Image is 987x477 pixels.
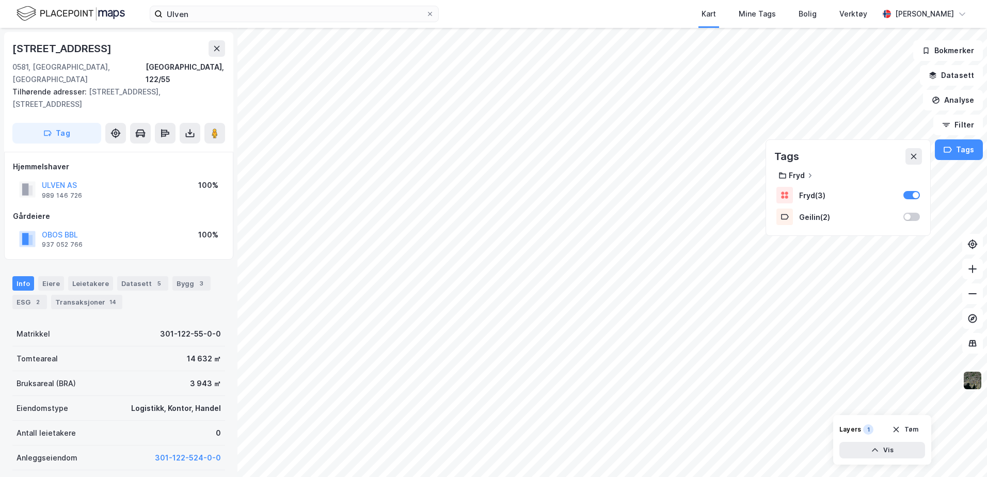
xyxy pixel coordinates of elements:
[923,90,983,110] button: Analyse
[12,295,47,309] div: ESG
[935,427,987,477] iframe: Chat Widget
[187,353,221,365] div: 14 632 ㎡
[198,229,218,241] div: 100%
[17,377,76,390] div: Bruksareal (BRA)
[13,161,225,173] div: Hjemmelshaver
[920,65,983,86] button: Datasett
[895,8,954,20] div: [PERSON_NAME]
[789,171,805,180] div: Fryd
[163,6,426,22] input: Søk på adresse, matrikkel, gårdeiere, leietakere eller personer
[799,191,897,200] div: Fryd ( 3 )
[12,276,34,291] div: Info
[17,402,68,415] div: Eiendomstype
[17,452,77,464] div: Anleggseiendom
[799,213,897,221] div: Geilin ( 2 )
[935,139,983,160] button: Tags
[839,442,925,458] button: Vis
[913,40,983,61] button: Bokmerker
[198,179,218,192] div: 100%
[963,371,982,390] img: 9k=
[17,5,125,23] img: logo.f888ab2527a4732fd821a326f86c7f29.svg
[17,353,58,365] div: Tomteareal
[68,276,113,291] div: Leietakere
[155,452,221,464] button: 301-122-524-0-0
[196,278,206,289] div: 3
[38,276,64,291] div: Eiere
[935,427,987,477] div: Kontrollprogram for chat
[146,61,225,86] div: [GEOGRAPHIC_DATA], 122/55
[863,424,873,435] div: 1
[160,328,221,340] div: 301-122-55-0-0
[933,115,983,135] button: Filter
[33,297,43,307] div: 2
[42,192,82,200] div: 989 146 726
[216,427,221,439] div: 0
[190,377,221,390] div: 3 943 ㎡
[172,276,211,291] div: Bygg
[885,421,925,438] button: Tøm
[12,123,101,144] button: Tag
[51,295,122,309] div: Transaksjoner
[154,278,164,289] div: 5
[42,241,83,249] div: 937 052 766
[13,210,225,222] div: Gårdeiere
[839,8,867,20] div: Verktøy
[12,86,217,110] div: [STREET_ADDRESS], [STREET_ADDRESS]
[131,402,221,415] div: Logistikk, Kontor, Handel
[739,8,776,20] div: Mine Tags
[17,427,76,439] div: Antall leietakere
[702,8,716,20] div: Kart
[774,148,799,165] div: Tags
[107,297,118,307] div: 14
[17,328,50,340] div: Matrikkel
[799,8,817,20] div: Bolig
[12,61,146,86] div: 0581, [GEOGRAPHIC_DATA], [GEOGRAPHIC_DATA]
[117,276,168,291] div: Datasett
[12,87,89,96] span: Tilhørende adresser:
[12,40,114,57] div: [STREET_ADDRESS]
[839,425,861,434] div: Layers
